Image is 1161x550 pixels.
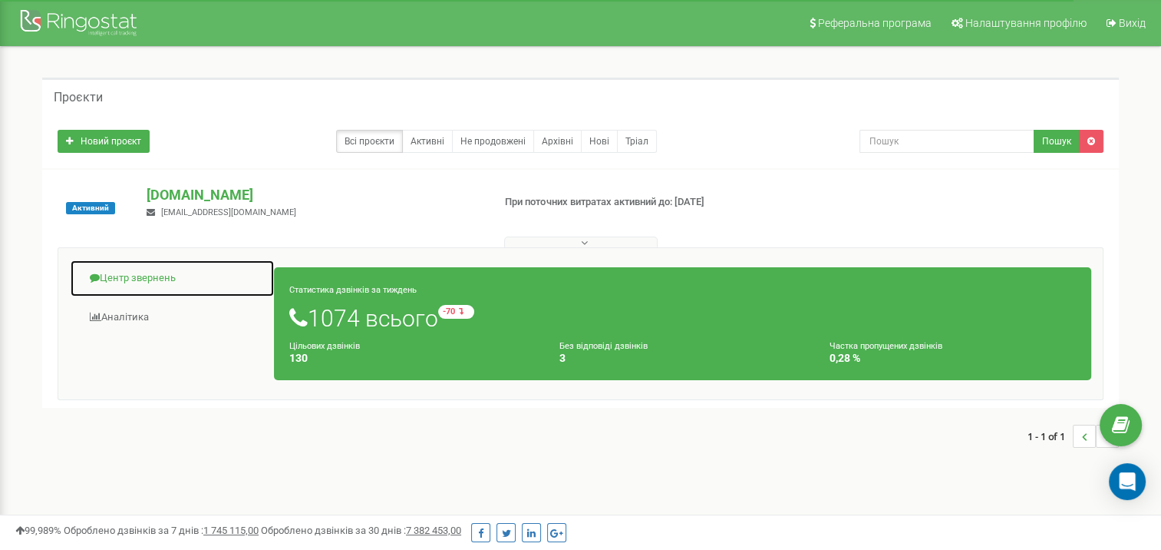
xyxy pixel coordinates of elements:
span: Реферальна програма [818,17,932,29]
a: Всі проєкти [336,130,403,153]
span: Оброблено дзвінків за 30 днів : [261,525,461,536]
span: Оброблено дзвінків за 7 днів : [64,525,259,536]
span: 1 - 1 of 1 [1027,425,1073,448]
a: Центр звернень [70,260,275,297]
h5: Проєкти [54,91,103,104]
a: Тріал [617,130,657,153]
span: 99,989% [15,525,61,536]
h1: 1074 всього [289,305,1076,331]
a: Новий проєкт [58,130,150,153]
a: Архівні [533,130,582,153]
small: -70 [438,305,474,319]
h4: 130 [289,353,536,364]
input: Пошук [859,130,1034,153]
a: Активні [402,130,453,153]
small: Частка пропущених дзвінків [829,341,942,351]
h4: 3 [559,353,806,364]
p: При поточних витратах активний до: [DATE] [505,195,749,210]
span: Вихід [1119,17,1146,29]
u: 1 745 115,00 [203,525,259,536]
nav: ... [1027,409,1119,463]
span: Налаштування профілю [965,17,1087,29]
small: Без відповіді дзвінків [559,341,648,351]
p: [DOMAIN_NAME] [147,185,480,205]
a: Не продовжені [452,130,534,153]
span: Активний [66,202,115,214]
h4: 0,28 % [829,353,1076,364]
button: Пошук [1034,130,1080,153]
u: 7 382 453,00 [406,525,461,536]
small: Цільових дзвінків [289,341,360,351]
a: Нові [581,130,618,153]
a: Аналiтика [70,299,275,336]
span: [EMAIL_ADDRESS][DOMAIN_NAME] [161,207,296,217]
small: Статистика дзвінків за тиждень [289,285,417,295]
div: Open Intercom Messenger [1109,463,1146,500]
